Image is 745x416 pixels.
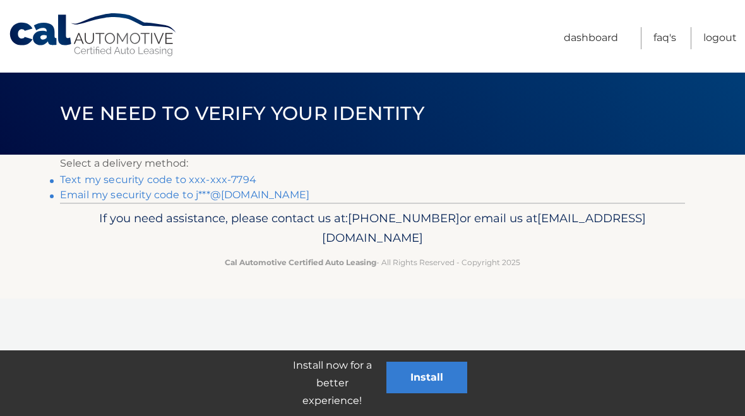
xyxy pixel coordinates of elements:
a: Cal Automotive [8,13,179,57]
a: Text my security code to xxx-xxx-7794 [60,174,256,186]
p: If you need assistance, please contact us at: or email us at [68,208,677,249]
span: [PHONE_NUMBER] [348,211,460,225]
span: We need to verify your identity [60,102,424,125]
p: - All Rights Reserved - Copyright 2025 [68,256,677,269]
a: Email my security code to j***@[DOMAIN_NAME] [60,189,309,201]
p: Install now for a better experience! [278,357,386,410]
a: Dashboard [564,27,618,49]
button: Install [386,362,467,393]
a: FAQ's [653,27,676,49]
a: Logout [703,27,737,49]
p: Select a delivery method: [60,155,685,172]
strong: Cal Automotive Certified Auto Leasing [225,258,376,267]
